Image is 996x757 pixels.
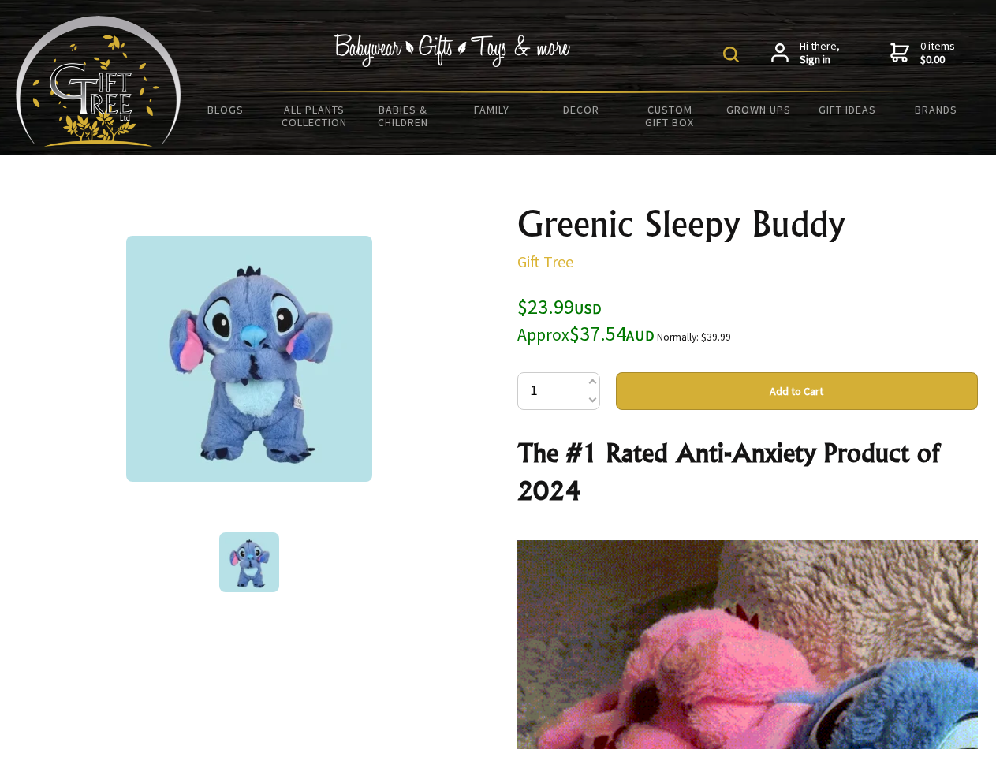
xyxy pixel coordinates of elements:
[803,93,892,126] a: Gift Ideas
[126,236,372,482] img: Greenic Sleepy Buddy
[536,93,625,126] a: Decor
[714,93,803,126] a: Grown Ups
[890,39,955,67] a: 0 items$0.00
[626,326,655,345] span: AUD
[517,437,939,506] strong: The #1 Rated Anti-Anxiety Product of 2024
[219,532,279,592] img: Greenic Sleepy Buddy
[616,372,978,410] button: Add to Cart
[517,293,655,346] span: $23.99 $37.54
[625,93,714,139] a: Custom Gift Box
[574,300,602,318] span: USD
[448,93,537,126] a: Family
[517,324,569,345] small: Approx
[920,53,955,67] strong: $0.00
[270,93,360,139] a: All Plants Collection
[334,34,571,67] img: Babywear - Gifts - Toys & more
[657,330,731,344] small: Normally: $39.99
[892,93,981,126] a: Brands
[723,47,739,62] img: product search
[517,252,573,271] a: Gift Tree
[920,39,955,67] span: 0 items
[16,16,181,147] img: Babyware - Gifts - Toys and more...
[771,39,840,67] a: Hi there,Sign in
[517,205,978,243] h1: Greenic Sleepy Buddy
[181,93,270,126] a: BLOGS
[359,93,448,139] a: Babies & Children
[800,53,840,67] strong: Sign in
[800,39,840,67] span: Hi there,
